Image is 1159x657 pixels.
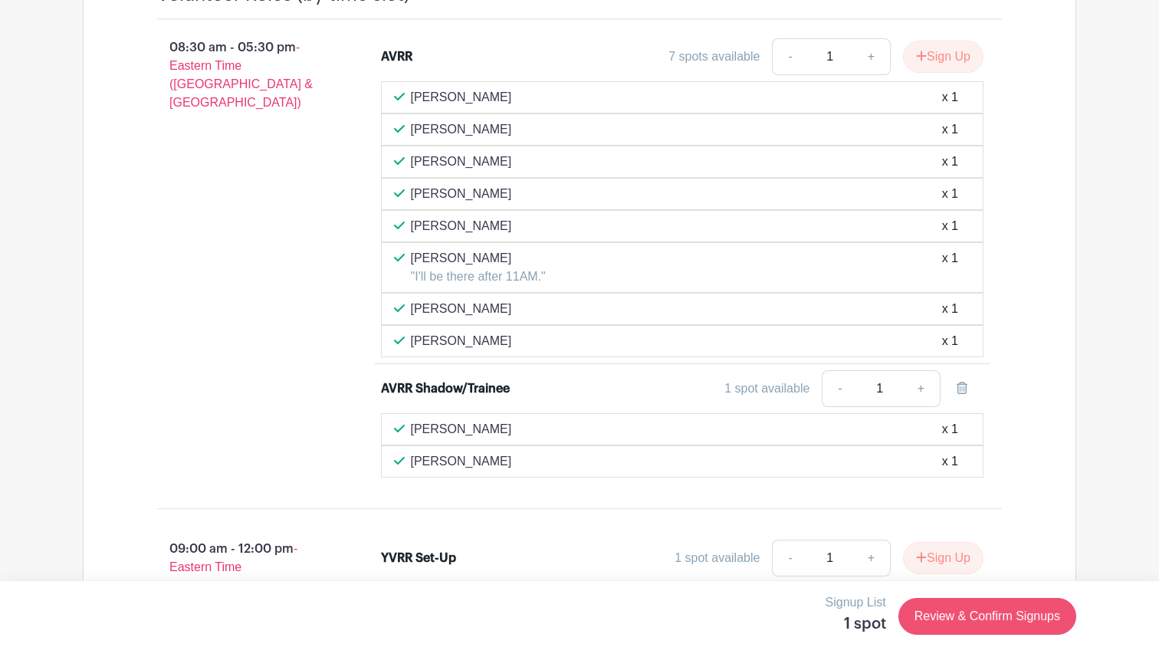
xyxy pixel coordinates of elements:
a: - [772,38,807,75]
p: [PERSON_NAME] [411,300,512,318]
a: + [852,38,891,75]
div: x 1 [942,88,958,107]
p: [PERSON_NAME] [411,185,512,203]
div: YVRR Set-Up [381,549,456,567]
div: x 1 [942,420,958,439]
div: 1 spot available [724,379,809,398]
p: [PERSON_NAME] [411,120,512,139]
p: [PERSON_NAME] [411,249,546,268]
a: + [852,540,891,577]
div: x 1 [942,120,958,139]
div: x 1 [942,300,958,318]
button: Sign Up [903,41,983,73]
div: x 1 [942,452,958,471]
div: x 1 [942,217,958,235]
p: [PERSON_NAME] [411,217,512,235]
p: 08:30 am - 05:30 pm [133,32,356,118]
div: x 1 [942,153,958,171]
div: x 1 [942,332,958,350]
a: + [902,370,941,407]
p: [PERSON_NAME] [411,88,512,107]
div: x 1 [942,249,958,286]
div: 7 spots available [668,48,760,66]
div: x 1 [942,185,958,203]
button: Sign Up [903,542,983,574]
p: 09:00 am - 12:00 pm [133,534,356,619]
div: AVRR [381,48,412,66]
p: Signup List [826,593,886,612]
p: [PERSON_NAME] [411,332,512,350]
a: - [772,540,807,577]
p: [PERSON_NAME] [411,420,512,439]
span: - Eastern Time ([GEOGRAPHIC_DATA] & [GEOGRAPHIC_DATA]) [169,41,313,109]
a: Review & Confirm Signups [898,598,1076,635]
a: - [822,370,857,407]
h5: 1 spot [826,615,886,633]
p: [PERSON_NAME] [411,452,512,471]
p: [PERSON_NAME] [411,153,512,171]
div: 1 spot available [675,549,760,567]
div: AVRR Shadow/Trainee [381,379,510,398]
p: "I'll be there after 11AM." [411,268,546,286]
